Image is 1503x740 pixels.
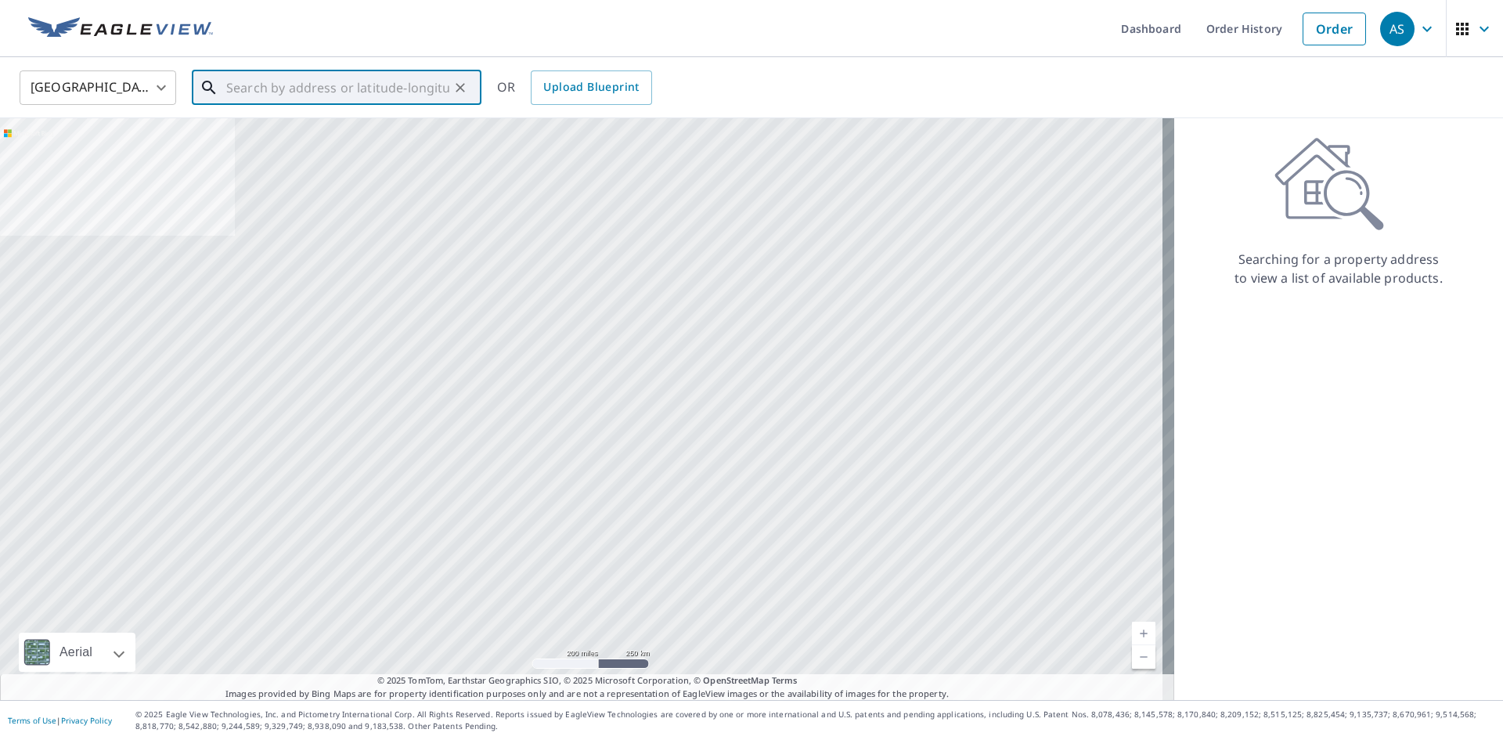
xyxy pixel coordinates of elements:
a: Terms of Use [8,715,56,726]
button: Clear [449,77,471,99]
a: Current Level 5, Zoom In [1132,622,1155,645]
div: OR [497,70,652,105]
span: © 2025 TomTom, Earthstar Geographics SIO, © 2025 Microsoft Corporation, © [377,674,798,688]
a: Upload Blueprint [531,70,651,105]
div: Aerial [55,633,97,672]
a: Privacy Policy [61,715,112,726]
span: Upload Blueprint [543,78,639,97]
div: AS [1380,12,1415,46]
a: Terms [772,674,798,686]
input: Search by address or latitude-longitude [226,66,449,110]
div: Aerial [19,633,135,672]
img: EV Logo [28,17,213,41]
p: | [8,716,112,725]
a: Current Level 5, Zoom Out [1132,645,1155,669]
p: Searching for a property address to view a list of available products. [1234,250,1444,287]
a: Order [1303,13,1366,45]
p: © 2025 Eagle View Technologies, Inc. and Pictometry International Corp. All Rights Reserved. Repo... [135,709,1495,732]
a: OpenStreetMap [703,674,769,686]
div: [GEOGRAPHIC_DATA] [20,66,176,110]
